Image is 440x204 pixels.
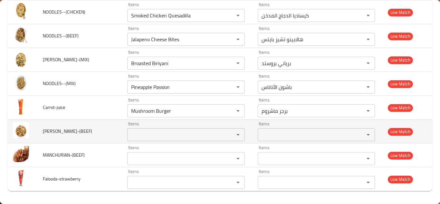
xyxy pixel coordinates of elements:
img: MANCHURIAN-(BEEF) [13,146,29,162]
button: Open [364,83,373,92]
button: Open [234,106,243,115]
span: NOODLES--(BEEF) [43,32,79,40]
button: Open [234,35,243,44]
button: Open [364,11,373,20]
button: Open [364,59,373,68]
img: NOODLES--(CHICKEN) [13,3,29,19]
button: Open [364,35,373,44]
span: Low Match [388,33,413,40]
span: Low Match [388,128,413,135]
button: Open [364,106,373,115]
button: Open [234,83,243,92]
span: Carrot-juice [43,103,65,112]
img: Carrot-juice [13,98,29,114]
span: Falooda-strawberry [43,175,81,183]
span: [PERSON_NAME]-(MIX) [43,55,89,64]
span: Low Match [388,9,413,16]
span: Low Match [388,56,413,64]
img: NOODLES--(BEEF) [13,27,29,43]
button: Open [364,130,373,139]
img: NOODLES--(MIX) [13,74,29,91]
span: MANCHURIAN-(BEEF) [43,151,85,159]
span: Low Match [388,152,413,159]
img: FRIED-RICE-(BEEF) [13,122,29,138]
button: Open [234,59,243,68]
button: Open [364,154,373,163]
button: Open [234,178,243,187]
span: NOODLES--(MIX) [43,79,76,88]
span: Low Match [388,176,413,183]
span: Low Match [388,104,413,112]
img: FRIED-RICE-(MIX) [13,51,29,67]
button: Open [364,178,373,187]
button: Open [234,130,243,139]
span: [PERSON_NAME]-(BEEF) [43,127,92,135]
span: Low Match [388,80,413,88]
button: Open [234,154,243,163]
span: NOODLES--(CHICKEN) [43,8,85,16]
img: Falooda-strawberry [13,170,29,186]
button: Open [234,11,243,20]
